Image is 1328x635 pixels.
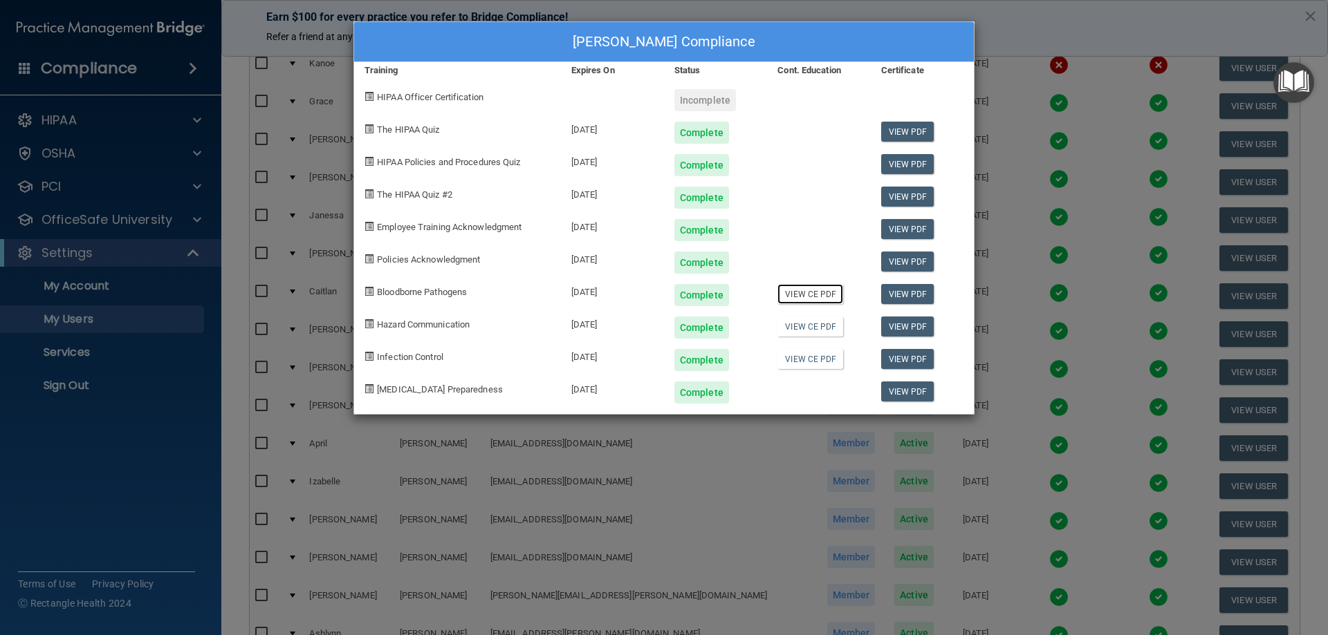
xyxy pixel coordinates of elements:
a: View PDF [881,187,934,207]
a: View CE PDF [777,284,843,304]
a: View PDF [881,381,934,401]
div: [DATE] [561,306,664,339]
span: HIPAA Officer Certification [377,92,483,102]
span: HIPAA Policies and Procedures Quiz [377,157,520,167]
div: Training [354,62,561,79]
div: [DATE] [561,209,664,241]
div: [PERSON_NAME] Compliance [354,22,974,62]
div: Certificate [871,62,974,79]
div: Complete [674,284,729,306]
div: Complete [674,187,729,209]
a: View CE PDF [777,349,843,369]
a: View PDF [881,284,934,304]
span: The HIPAA Quiz #2 [377,189,452,200]
div: [DATE] [561,144,664,176]
div: Complete [674,252,729,274]
a: View PDF [881,349,934,369]
span: Hazard Communication [377,319,470,330]
div: Expires On [561,62,664,79]
span: Bloodborne Pathogens [377,287,467,297]
div: [DATE] [561,241,664,274]
a: View PDF [881,219,934,239]
div: Status [664,62,767,79]
div: [DATE] [561,274,664,306]
a: View PDF [881,122,934,142]
a: View PDF [881,252,934,272]
div: Complete [674,349,729,371]
a: View PDF [881,154,934,174]
div: [DATE] [561,339,664,371]
span: [MEDICAL_DATA] Preparedness [377,384,503,395]
div: Complete [674,122,729,144]
a: View PDF [881,316,934,337]
span: The HIPAA Quiz [377,124,439,135]
button: Open Resource Center [1273,62,1314,103]
div: Cont. Education [767,62,870,79]
div: Complete [674,381,729,404]
div: [DATE] [561,371,664,404]
div: Complete [674,154,729,176]
span: Employee Training Acknowledgment [377,222,522,232]
div: Complete [674,316,729,339]
div: Complete [674,219,729,241]
div: [DATE] [561,176,664,209]
div: [DATE] [561,111,664,144]
div: Incomplete [674,89,736,111]
span: Policies Acknowledgment [377,254,480,265]
span: Infection Control [377,352,443,362]
a: View CE PDF [777,316,843,337]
